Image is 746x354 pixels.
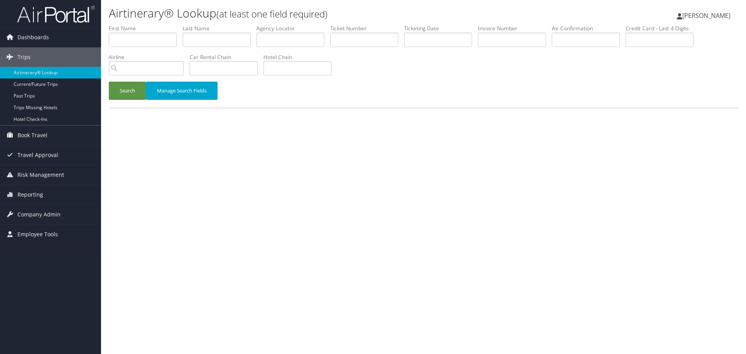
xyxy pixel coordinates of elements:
h1: Airtinerary® Lookup [109,5,528,21]
label: Car Rental Chain [190,53,263,61]
span: Risk Management [17,165,64,185]
span: Book Travel [17,126,47,145]
label: Credit Card - Last 4 Digits [626,24,699,32]
span: Employee Tools [17,225,58,244]
img: airportal-logo.png [17,5,95,23]
span: [PERSON_NAME] [682,11,730,20]
label: Invoice Number [478,24,552,32]
label: Agency Locator [256,24,330,32]
label: First Name [109,24,183,32]
label: Ticketing Date [404,24,478,32]
a: [PERSON_NAME] [677,4,738,27]
span: Dashboards [17,28,49,47]
label: Hotel Chain [263,53,337,61]
label: Ticket Number [330,24,404,32]
button: Manage Search Fields [146,82,218,100]
span: Reporting [17,185,43,204]
label: Last Name [183,24,256,32]
label: Airline [109,53,190,61]
span: Travel Approval [17,145,58,165]
button: Search [109,82,146,100]
span: Trips [17,47,31,67]
span: Company Admin [17,205,61,224]
small: (at least one field required) [216,7,328,20]
label: Air Confirmation [552,24,626,32]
